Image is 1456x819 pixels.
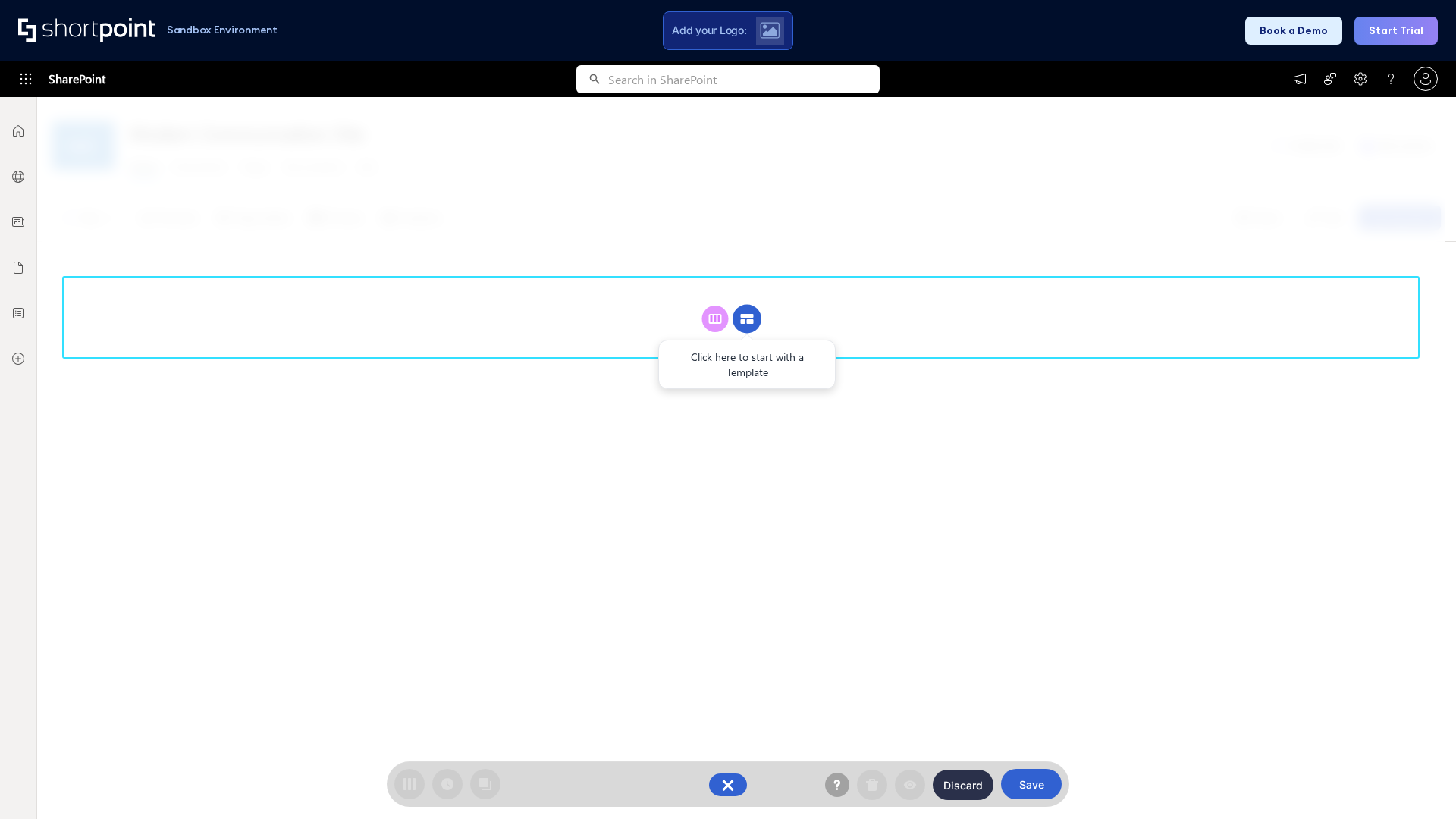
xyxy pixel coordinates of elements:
[1183,643,1456,819] iframe: Chat Widget
[1001,769,1062,799] button: Save
[672,24,746,37] span: Add your Logo:
[1354,17,1438,45] button: Start Trial
[760,22,780,39] img: Upload logo
[608,65,880,93] input: Search in SharePoint
[1245,17,1342,45] button: Book a Demo
[49,61,105,97] span: SharePoint
[933,770,993,800] button: Discard
[167,26,278,34] h1: Sandbox Environment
